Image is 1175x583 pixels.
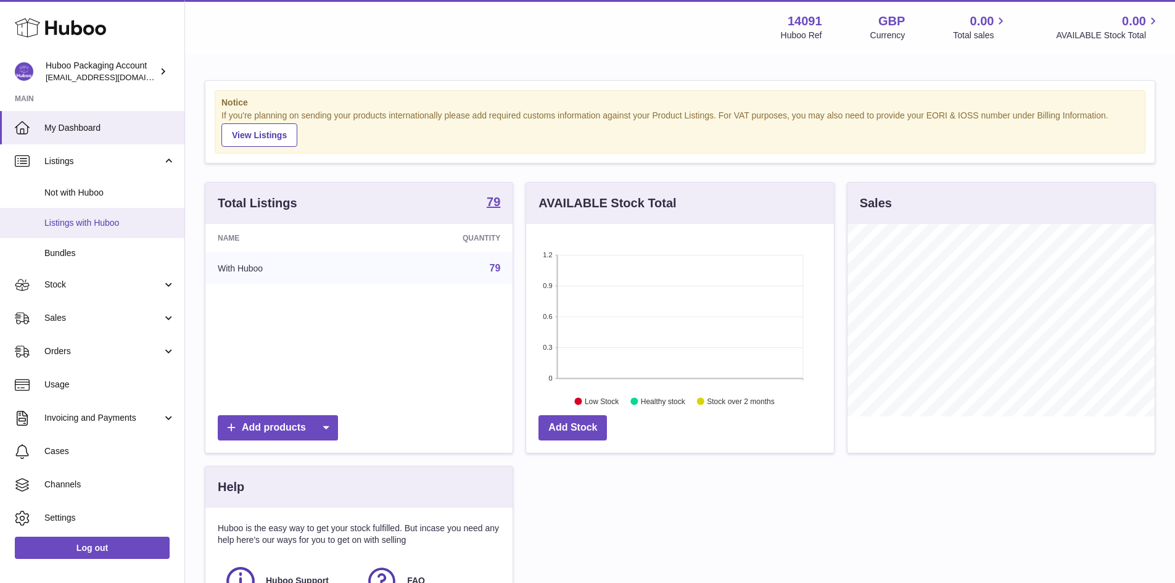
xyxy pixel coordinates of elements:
[878,13,905,30] strong: GBP
[781,30,822,41] div: Huboo Ref
[205,224,368,252] th: Name
[543,344,553,351] text: 0.3
[221,110,1139,147] div: If you're planning on sending your products internationally please add required customs informati...
[487,196,500,210] a: 79
[44,155,162,167] span: Listings
[218,523,500,546] p: Huboo is the easy way to get your stock fulfilled. But incase you need any help here's our ways f...
[44,479,175,490] span: Channels
[15,62,33,81] img: internalAdmin-14091@internal.huboo.com
[218,479,244,495] h3: Help
[490,263,501,273] a: 79
[585,397,619,405] text: Low Stock
[970,13,994,30] span: 0.00
[44,247,175,259] span: Bundles
[543,251,553,258] text: 1.2
[218,195,297,212] h3: Total Listings
[870,30,905,41] div: Currency
[368,224,513,252] th: Quantity
[1056,13,1160,41] a: 0.00 AVAILABLE Stock Total
[44,412,162,424] span: Invoicing and Payments
[953,30,1008,41] span: Total sales
[44,379,175,391] span: Usage
[221,97,1139,109] strong: Notice
[543,282,553,289] text: 0.9
[707,397,775,405] text: Stock over 2 months
[1056,30,1160,41] span: AVAILABLE Stock Total
[218,415,338,440] a: Add products
[46,72,181,82] span: [EMAIL_ADDRESS][DOMAIN_NAME]
[221,123,297,147] a: View Listings
[44,279,162,291] span: Stock
[44,345,162,357] span: Orders
[788,13,822,30] strong: 14091
[205,252,368,284] td: With Huboo
[641,397,686,405] text: Healthy stock
[46,60,157,83] div: Huboo Packaging Account
[44,445,175,457] span: Cases
[44,187,175,199] span: Not with Huboo
[44,512,175,524] span: Settings
[549,374,553,382] text: 0
[15,537,170,559] a: Log out
[487,196,500,208] strong: 79
[543,313,553,320] text: 0.6
[538,195,676,212] h3: AVAILABLE Stock Total
[538,415,607,440] a: Add Stock
[953,13,1008,41] a: 0.00 Total sales
[44,312,162,324] span: Sales
[44,217,175,229] span: Listings with Huboo
[860,195,892,212] h3: Sales
[1122,13,1146,30] span: 0.00
[44,122,175,134] span: My Dashboard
